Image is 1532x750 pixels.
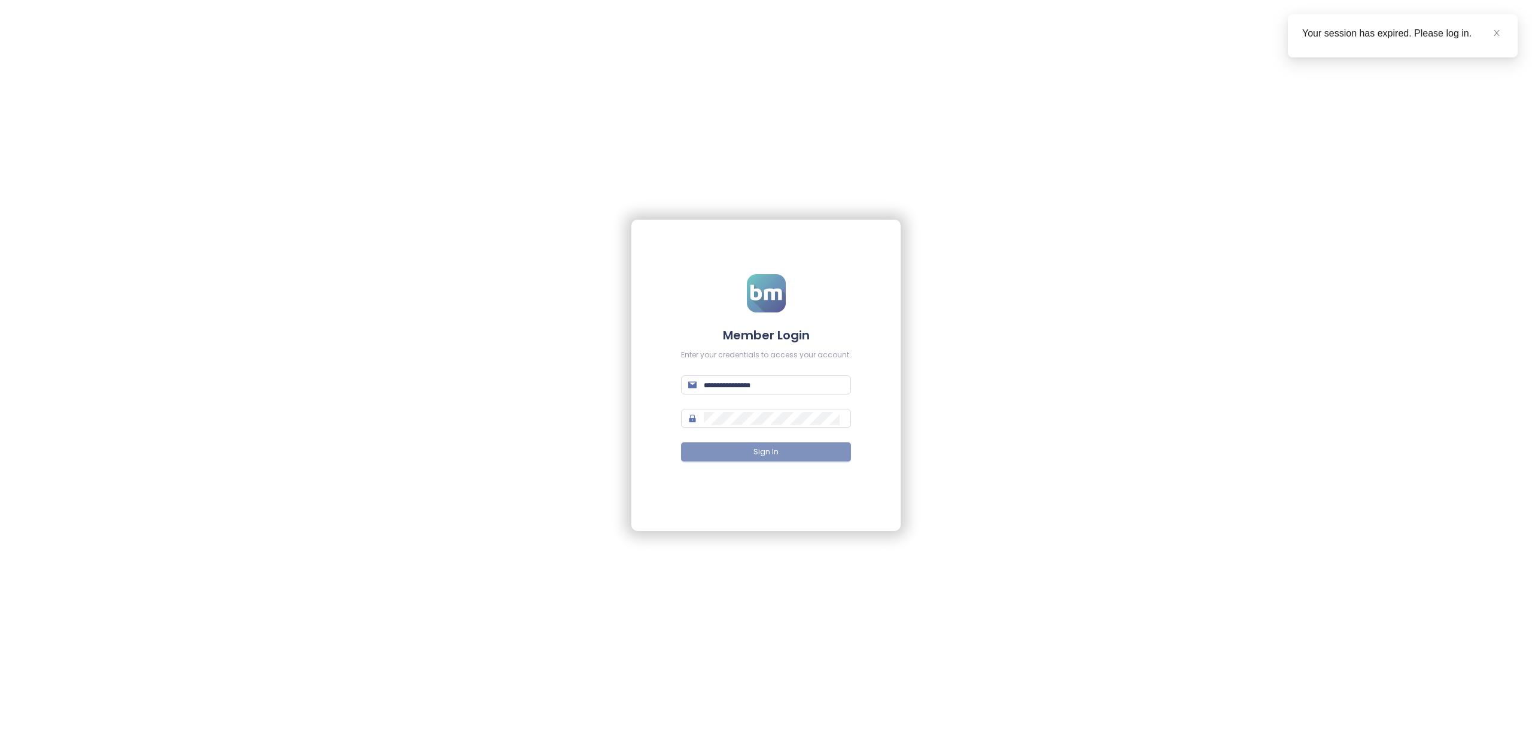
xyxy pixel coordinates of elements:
h4: Member Login [681,327,851,344]
span: mail [688,381,697,389]
button: Sign In [681,442,851,461]
div: Your session has expired. Please log in. [1302,26,1503,41]
span: close [1493,29,1501,37]
img: logo [747,274,786,312]
span: lock [688,414,697,423]
div: Enter your credentials to access your account. [681,350,851,361]
span: Sign In [753,447,779,458]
